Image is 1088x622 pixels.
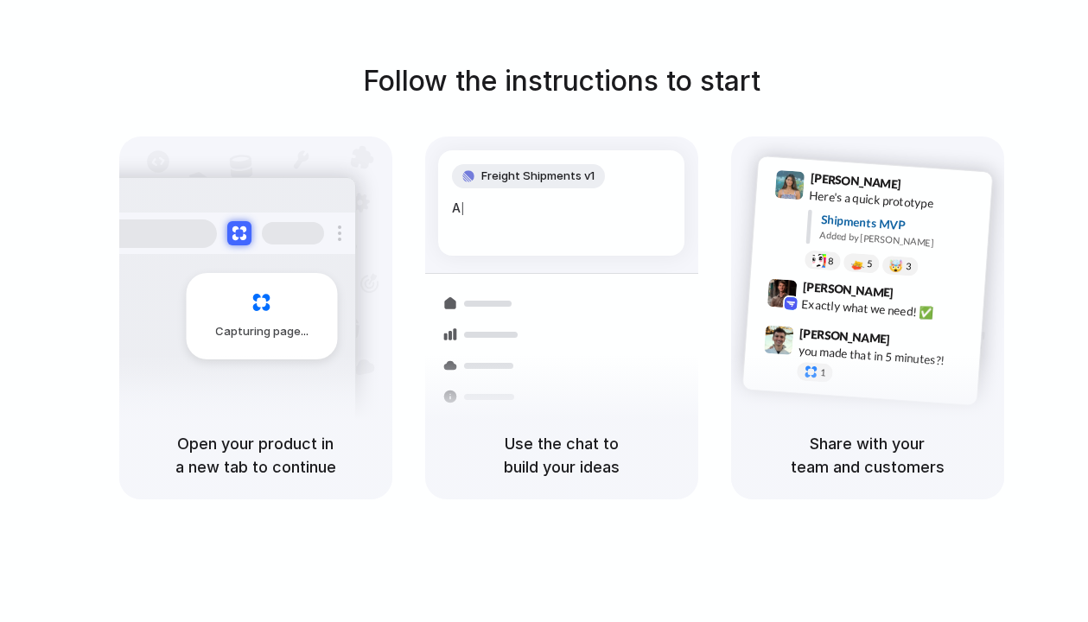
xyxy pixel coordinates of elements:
[363,60,760,102] h1: Follow the instructions to start
[888,259,903,272] div: 🤯
[461,201,465,215] span: |
[810,168,901,194] span: [PERSON_NAME]
[798,341,970,371] div: you made that in 5 minutes?!
[820,211,980,239] div: Shipments MVP
[866,259,872,269] span: 5
[906,177,941,198] span: 9:41 AM
[799,324,890,349] span: [PERSON_NAME]
[827,257,833,266] span: 8
[752,432,983,479] h5: Share with your team and customers
[898,285,933,306] span: 9:42 AM
[215,323,311,340] span: Capturing page
[481,168,595,185] span: Freight Shipments v1
[452,199,671,218] div: A
[140,432,372,479] h5: Open your product in a new tab to continue
[895,332,931,352] span: 9:47 AM
[819,228,978,253] div: Added by [PERSON_NAME]
[905,262,911,271] span: 3
[808,187,981,216] div: Here's a quick prototype
[801,295,974,324] div: Exactly what we need! ✅
[802,277,894,302] span: [PERSON_NAME]
[819,368,825,378] span: 1
[446,432,678,479] h5: Use the chat to build your ideas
